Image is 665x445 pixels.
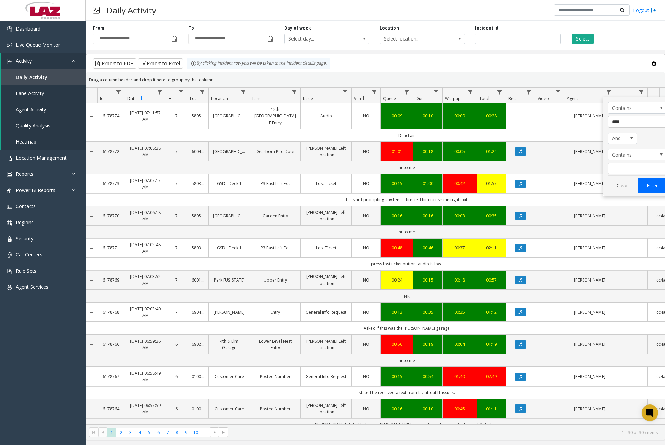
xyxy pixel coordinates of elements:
[481,277,502,283] div: 00:57
[1,85,86,101] a: Lane Activity
[16,106,46,113] span: Agent Activity
[170,244,183,251] a: 7
[608,133,631,144] span: And
[363,149,369,155] span: NO
[481,244,502,251] a: 02:11
[385,373,409,380] div: 00:15
[481,180,502,187] div: 01:57
[101,113,121,119] a: 6178774
[305,402,347,415] a: [PERSON_NAME] Left Location
[154,428,163,437] span: Page 6
[16,219,34,226] span: Regions
[126,428,135,437] span: Page 3
[417,309,438,316] a: 00:35
[129,145,162,158] a: [DATE] 07:08:28 AM
[1,69,86,85] a: Daily Activity
[356,148,376,155] a: NO
[402,88,412,97] a: Queue Filter Menu
[1,117,86,134] a: Quality Analysis
[16,251,42,258] span: Call Centers
[447,406,472,412] div: 00:45
[254,338,296,351] a: Lower Level Nest Entry
[447,341,472,347] div: 00:04
[363,213,369,219] span: NO
[7,285,12,290] img: 'icon'
[101,309,121,316] a: 6178768
[447,309,472,316] a: 00:25
[114,88,123,97] a: Id Filter Menu
[385,341,409,347] a: 00:56
[569,180,611,187] a: [PERSON_NAME]
[385,309,409,316] div: 00:12
[198,88,207,97] a: Lot Filter Menu
[192,277,204,283] a: 600158
[86,74,665,86] div: Drag a column header and drop it here to group by that column
[356,373,376,380] a: NO
[363,341,369,347] span: NO
[163,428,172,437] span: Page 7
[572,34,594,44] button: Select
[447,180,472,187] a: 00:42
[305,244,347,251] a: Lost Ticket
[7,156,12,161] img: 'icon'
[213,338,245,351] a: 4th & Elm Garage
[129,110,162,123] a: [DATE] 07:11:57 AM
[553,88,563,97] a: Video Filter Menu
[385,244,409,251] div: 00:48
[254,180,296,187] a: P3 East Left Exit
[192,309,204,316] a: 690414
[107,428,116,437] span: Page 1
[475,25,498,31] label: Incident Id
[284,25,311,31] label: Day of week
[254,406,296,412] a: Posted Number
[447,277,472,283] a: 00:18
[210,427,219,437] span: Go to the next page
[16,58,32,64] span: Activity
[7,43,12,48] img: 'icon'
[116,428,126,437] span: Page 2
[447,148,472,155] div: 00:05
[481,113,502,119] div: 00:28
[254,213,296,219] a: Garden Entry
[176,88,186,97] a: H Filter Menu
[16,155,67,161] span: Location Management
[363,374,369,379] span: NO
[466,88,475,97] a: Wrapup Filter Menu
[417,277,438,283] a: 00:15
[481,148,502,155] a: 01:24
[305,113,347,119] a: Audio
[86,310,97,315] a: Collapse Details
[93,2,100,19] img: pageIcon
[213,277,245,283] a: Park [US_STATE]
[417,113,438,119] a: 00:10
[86,342,97,347] a: Collapse Details
[569,148,611,155] a: [PERSON_NAME]
[170,309,183,316] a: 7
[155,88,164,97] a: Date Filter Menu
[170,406,183,412] a: 6
[129,241,162,254] a: [DATE] 07:05:48 AM
[385,277,409,283] div: 00:24
[604,88,614,97] a: Agent Filter Menu
[100,95,104,101] span: Id
[417,180,438,187] div: 01:00
[213,113,245,119] a: [GEOGRAPHIC_DATA]
[129,338,162,351] a: [DATE] 06:59:26 AM
[417,406,438,412] a: 00:10
[191,428,200,437] span: Page 10
[447,373,472,380] div: 01:40
[86,214,97,219] a: Collapse Details
[213,213,245,219] a: [GEOGRAPHIC_DATA]
[213,180,245,187] a: GSD - Deck 1
[356,180,376,187] a: NO
[7,252,12,258] img: 'icon'
[86,181,97,187] a: Collapse Details
[341,88,350,97] a: Issue Filter Menu
[569,309,611,316] a: [PERSON_NAME]
[385,213,409,219] a: 00:16
[363,113,369,119] span: NO
[524,88,534,97] a: Rec. Filter Menu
